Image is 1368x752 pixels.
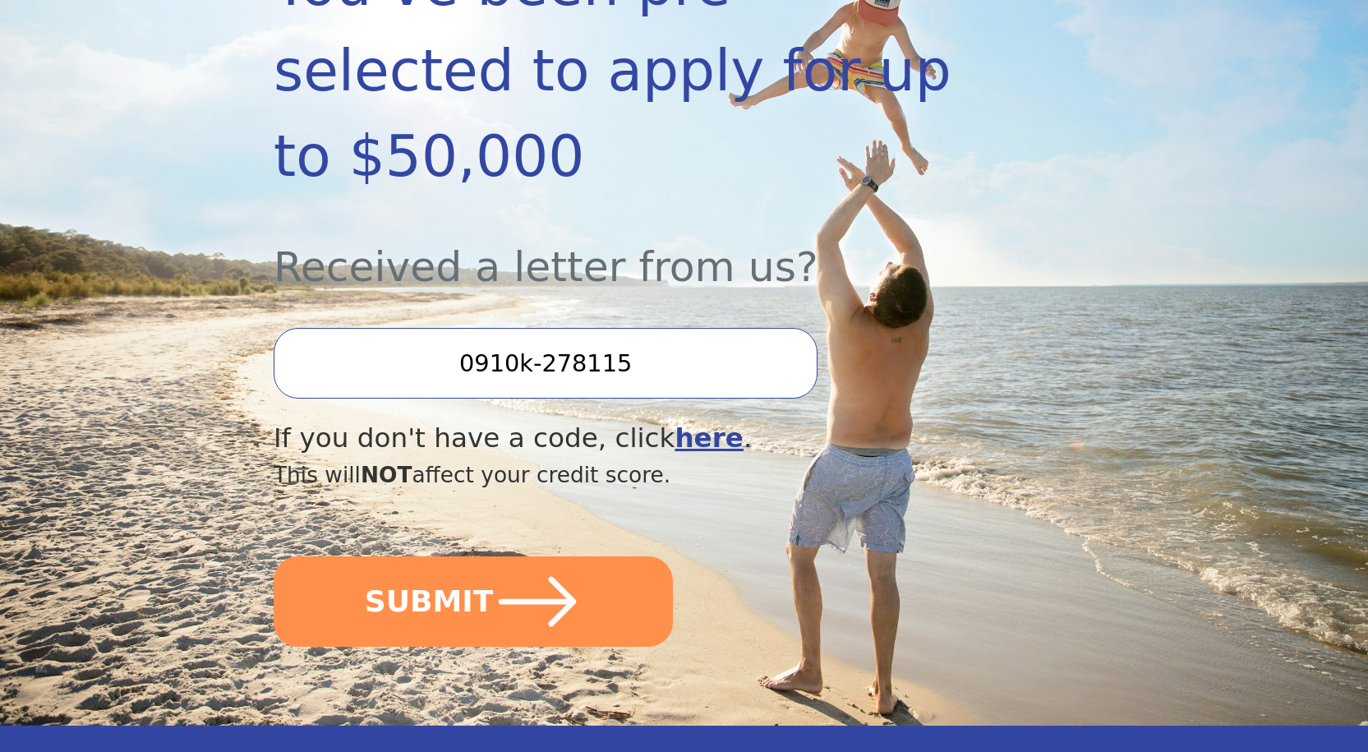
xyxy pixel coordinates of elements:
input: Enter your Offer Code: [274,328,818,399]
div: Received a letter from us? [274,199,971,298]
a: here [675,422,744,454]
button: SUBMIT [274,556,673,647]
div: If you don't have a code, click . [274,418,971,459]
div: This will affect your credit score. [274,459,971,491]
span: NOT [361,462,412,487]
